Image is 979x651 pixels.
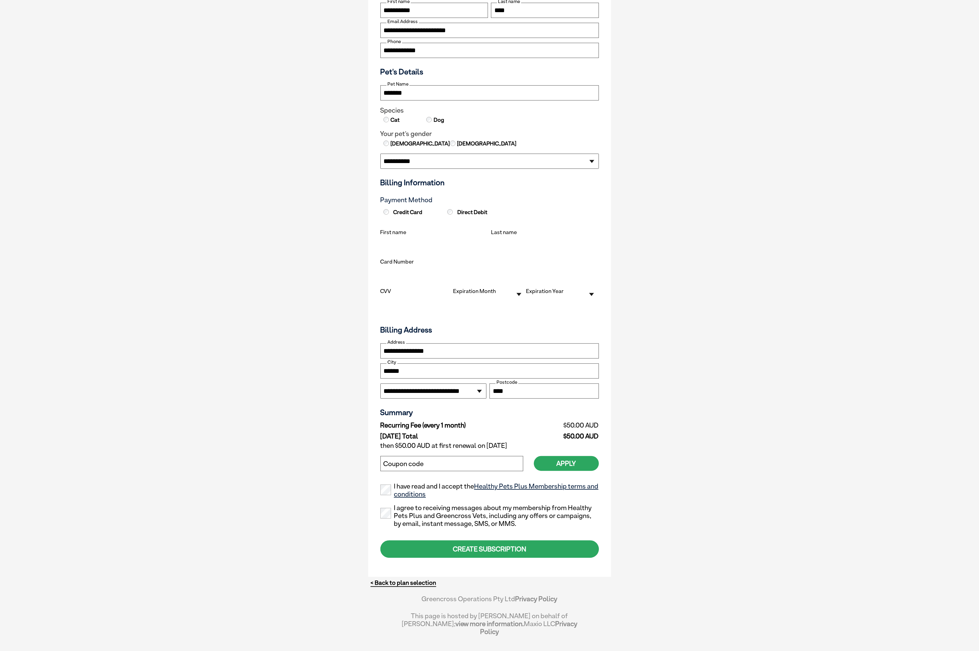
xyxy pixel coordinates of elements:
label: CVV [380,288,391,294]
h3: Pet's Details [378,67,601,76]
label: Dog [433,116,444,124]
div: Greencross Operations Pty Ltd [402,595,578,609]
a: Privacy Policy [480,620,577,636]
div: CREATE SUBSCRIPTION [380,540,599,558]
h3: Summary [380,408,599,417]
label: Coupon code [383,460,424,468]
td: $50.00 AUD [534,431,599,440]
td: then $50.00 AUD at first renewal on [DATE] [380,440,599,451]
legend: Species [380,107,599,114]
label: Expiration Month [453,288,496,294]
label: Email Address [386,19,419,24]
label: Phone [386,39,402,44]
a: view more information. [455,620,524,628]
a: < Back to plan selection [371,579,436,587]
input: I agree to receiving messages about my membership from Healthy Pets Plus and Greencross Vets, inc... [380,508,391,519]
label: [DEMOGRAPHIC_DATA] [457,140,517,148]
label: Direct Debit [446,209,508,216]
h3: Billing Address [380,325,599,334]
label: Postcode [496,380,518,385]
label: City [386,360,397,365]
input: Credit Card [383,209,389,215]
td: $50.00 AUD [534,420,599,431]
label: I have read and I accept the [380,482,599,498]
a: Healthy Pets Plus Membership terms and conditions [394,482,599,498]
h3: Billing Information [380,178,599,187]
label: Cat [390,116,400,124]
label: Credit Card [382,209,445,216]
label: Address [386,340,406,345]
label: Expiration Year [526,288,564,294]
td: Recurring Fee (every 1 month) [380,420,534,431]
div: This page is hosted by [PERSON_NAME] on behalf of [PERSON_NAME]; Maxio LLC [402,609,578,636]
label: [DEMOGRAPHIC_DATA] [390,140,450,148]
td: [DATE] Total [380,431,534,440]
input: Direct Debit [447,209,453,215]
label: I agree to receiving messages about my membership from Healthy Pets Plus and Greencross Vets, inc... [380,504,599,527]
button: Apply [534,456,599,471]
legend: Your pet's gender [380,130,599,138]
h3: Payment Method [380,196,599,204]
input: I have read and I accept theHealthy Pets Plus Membership terms and conditions [380,485,391,495]
a: Privacy Policy [515,595,558,603]
label: First name [380,229,407,235]
label: Last name [491,229,517,235]
label: Card Number [380,258,414,265]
